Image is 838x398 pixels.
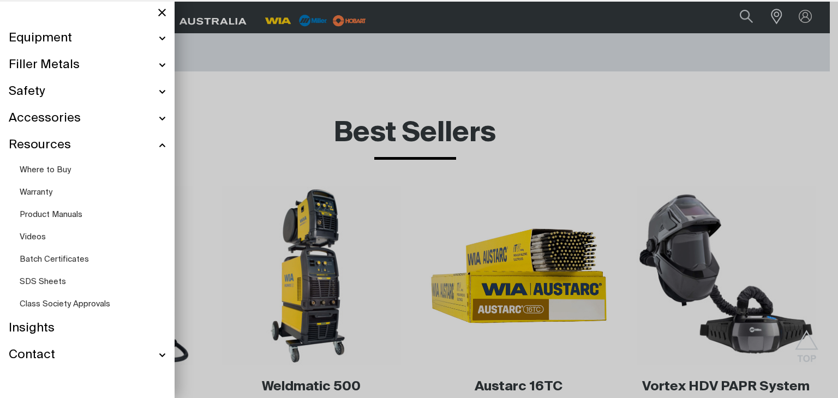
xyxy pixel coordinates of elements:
span: Videos [20,233,46,241]
span: Resources [9,137,71,153]
span: Class Society Approvals [20,300,110,308]
span: SDS Sheets [20,278,66,286]
span: Contact [9,347,55,363]
a: Videos [20,226,166,248]
a: Insights [9,315,166,342]
span: Batch Certificates [20,255,89,263]
a: Equipment [9,25,166,52]
span: Filler Metals [9,57,80,73]
span: Insights [9,321,55,336]
a: Filler Metals [9,52,166,79]
a: Class Society Approvals [20,293,166,315]
span: Warranty [20,188,52,196]
span: Accessories [9,111,81,126]
a: SDS Sheets [20,270,166,293]
a: Safety [9,79,166,105]
span: Safety [9,84,45,100]
a: Contact [9,342,166,369]
span: Equipment [9,31,72,46]
a: Resources [9,132,166,159]
span: Where to Buy [20,166,71,174]
ul: Resources Submenu [9,159,166,315]
a: Batch Certificates [20,248,166,270]
a: Accessories [9,105,166,132]
a: Product Manuals [20,203,166,226]
a: Warranty [20,181,166,203]
a: Where to Buy [20,159,166,181]
span: Product Manuals [20,210,82,219]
